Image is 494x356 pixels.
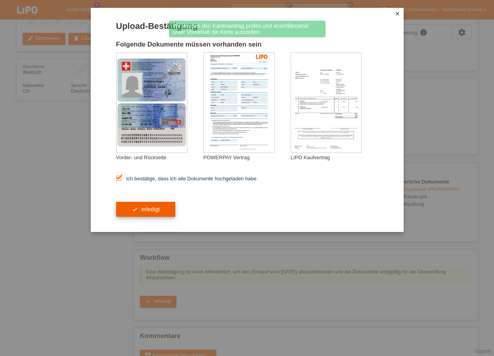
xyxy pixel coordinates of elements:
[116,202,176,217] button: check erledigt
[291,155,378,160] div: LIPO Kaufvertrag
[203,155,291,160] div: POWERPAY Vertrag
[204,53,274,153] img: upload_document_confirmation_type_contract_kkg_whitelabel.png
[291,53,361,153] img: upload_document_confirmation_type_receipt_generic.png
[144,86,183,88] div: [PERSON_NAME]
[117,53,187,153] img: upload_document_confirmation_type_id_swiss_empty.png
[116,41,378,52] h2: Folgende Dokumente müssen vorhanden sein
[116,155,203,160] div: Vorder- und Rückseite
[132,206,138,212] i: check
[141,206,160,212] span: erledigt
[256,54,268,59] img: 39073_print.png
[169,21,325,37] div: Wir werden den Kartenantrag prüfen und anschliessend unter Vorbehalt die Karte ausstellen.
[144,80,183,83] div: Röthlisberger
[394,11,401,17] i: close
[122,73,142,98] img: swiss_id_photo_female.png
[116,176,258,182] label: Ich bestätige, dass ich alle Dokumente hochgeladen habe.
[392,10,402,19] a: close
